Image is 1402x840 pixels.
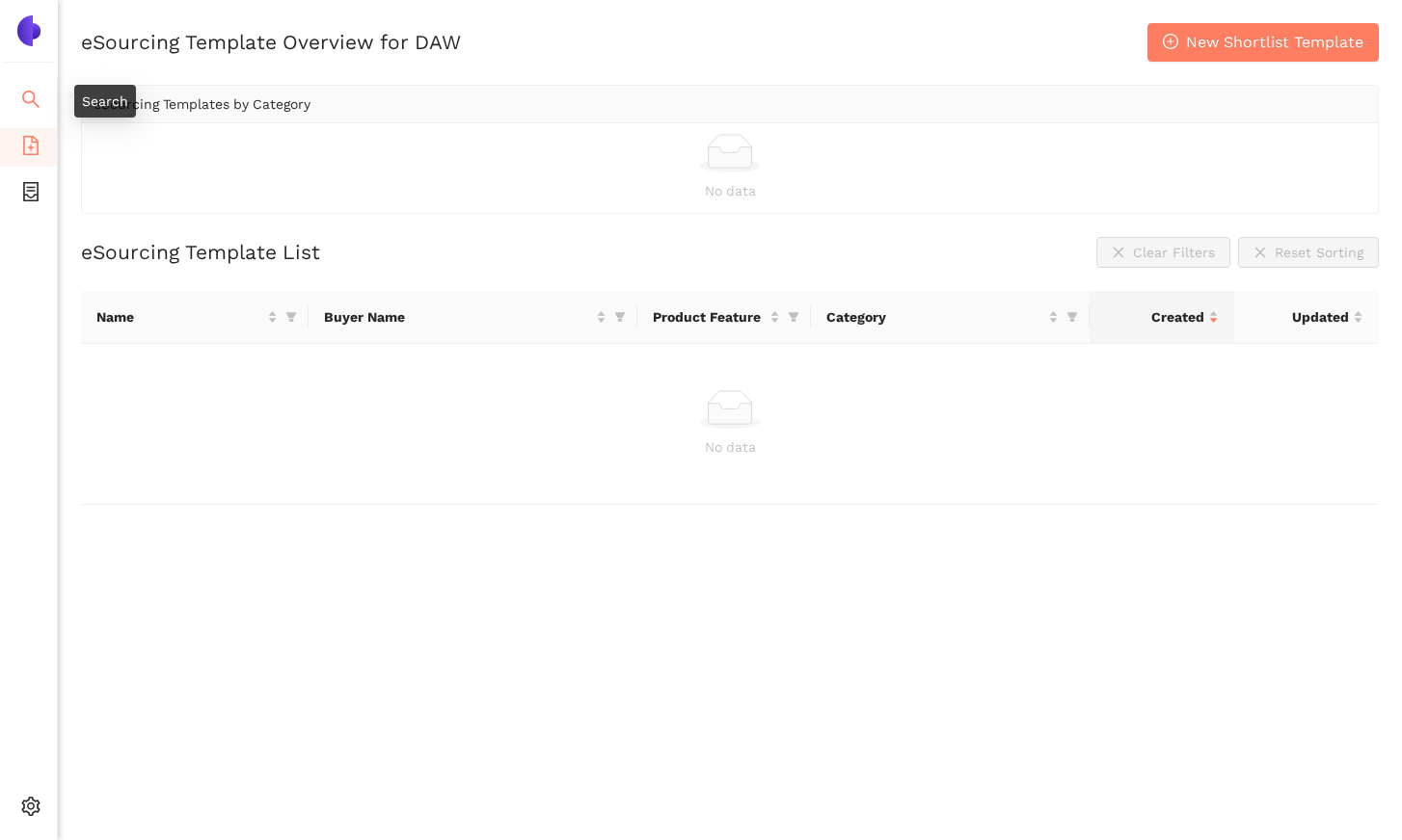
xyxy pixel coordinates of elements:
span: filter [1066,311,1078,323]
th: this column's title is Product Feature,this column is sortable [637,291,811,344]
button: closeClear Filters [1096,237,1230,268]
span: plus-circle [1163,34,1178,52]
span: filter [282,302,301,331]
h2: eSourcing Template Overview for DAW [81,28,461,56]
span: filter [1063,302,1082,331]
button: closeReset Sorting [1238,237,1379,268]
img: Logo [13,15,44,46]
span: search [21,83,40,121]
span: Created [1105,306,1204,328]
h2: eSourcing Template List [81,238,320,266]
th: this column's title is Updated,this column is sortable [1234,291,1379,344]
span: filter [614,311,626,323]
div: Search [74,85,136,118]
span: Updated [1250,306,1349,328]
span: container [21,175,40,214]
span: Product Feature [653,306,766,328]
div: No data [94,180,1366,201]
span: file-add [21,129,40,168]
span: Buyer Name [324,306,591,328]
span: eSourcing Templates by Category [94,96,310,112]
th: this column's title is Category,this column is sortable [811,291,1090,344]
th: this column's title is Buyer Name,this column is sortable [309,291,636,344]
th: this column's title is Name,this column is sortable [81,291,309,344]
span: filter [285,311,297,323]
span: filter [610,302,630,331]
span: Name [96,306,263,328]
span: filter [784,302,803,331]
span: filter [788,311,799,323]
span: New Shortlist Template [1186,30,1363,54]
button: plus-circleNew Shortlist Template [1147,23,1379,62]
span: Category [826,306,1044,328]
div: No data [96,436,1363,458]
span: setting [21,790,40,828]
